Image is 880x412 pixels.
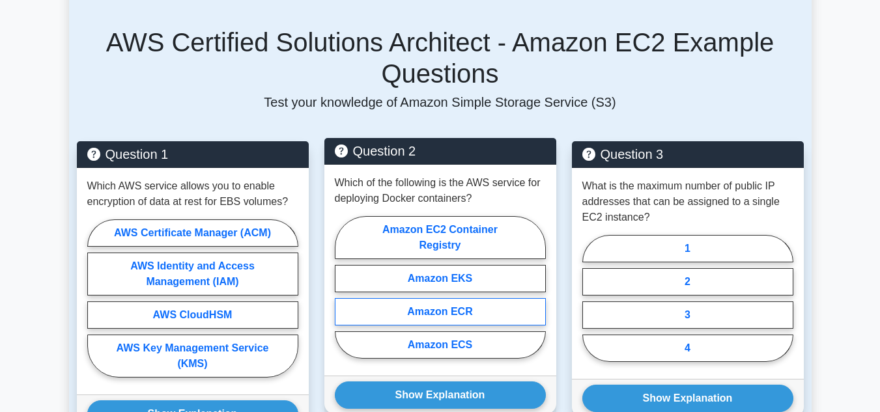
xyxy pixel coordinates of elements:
[87,219,298,247] label: AWS Certificate Manager (ACM)
[335,331,546,359] label: Amazon ECS
[335,265,546,292] label: Amazon EKS
[87,146,298,162] h5: Question 1
[335,298,546,325] label: Amazon ECR
[87,253,298,295] label: AWS Identity and Access Management (IAM)
[87,301,298,329] label: AWS CloudHSM
[335,381,546,409] button: Show Explanation
[582,235,793,262] label: 1
[582,178,793,225] p: What is the maximum number of public IP addresses that can be assigned to a single EC2 instance?
[582,385,793,412] button: Show Explanation
[335,175,546,206] p: Which of the following is the AWS service for deploying Docker containers?
[87,178,298,210] p: Which AWS service allows you to enable encryption of data at rest for EBS volumes?
[87,335,298,378] label: AWS Key Management Service (KMS)
[335,216,546,259] label: Amazon EC2 Container Registry
[77,27,804,89] h5: AWS Certified Solutions Architect - Amazon EC2 Example Questions
[582,268,793,295] label: 2
[582,146,793,162] h5: Question 3
[335,143,546,159] h5: Question 2
[77,94,804,110] p: Test your knowledge of Amazon Simple Storage Service (S3)
[582,301,793,329] label: 3
[582,335,793,362] label: 4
